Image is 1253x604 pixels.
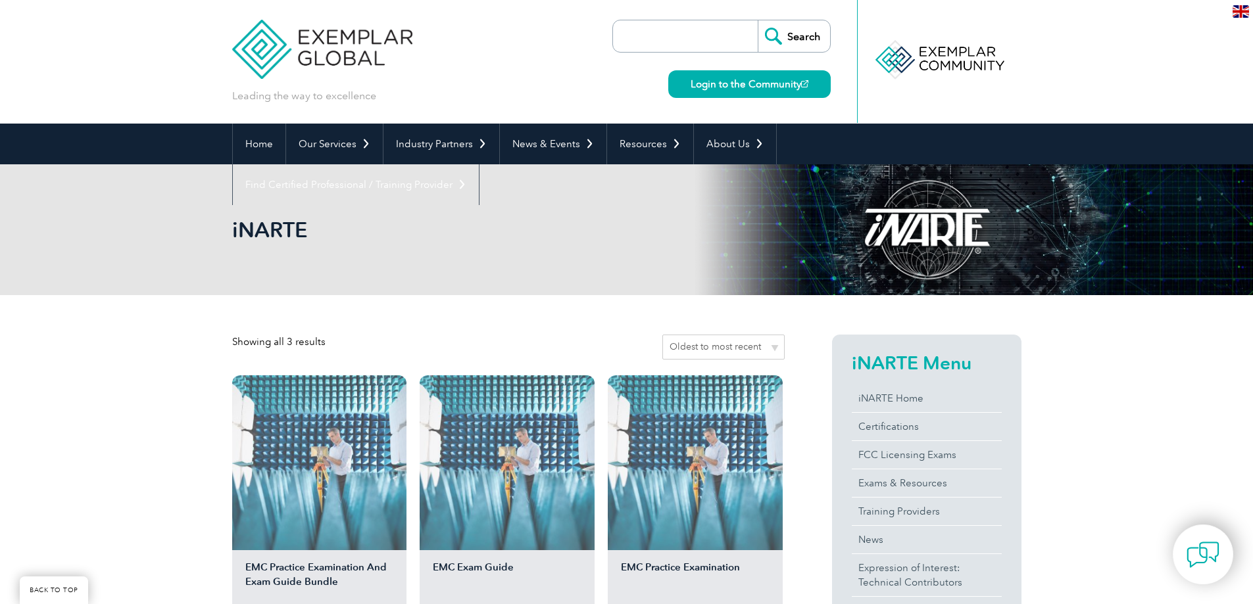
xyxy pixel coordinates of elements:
[694,124,776,164] a: About Us
[20,576,88,604] a: BACK TO TOP
[668,70,831,98] a: Login to the Community
[852,469,1002,497] a: Exams & Resources
[662,335,785,360] select: Shop order
[801,80,808,87] img: open_square.png
[233,164,479,205] a: Find Certified Professional / Training Provider
[852,413,1002,440] a: Certifications
[232,375,407,550] img: EMC Practice Examination And Exam Guide Bundle
[232,217,737,243] h1: iNARTE
[608,375,783,550] img: EMC Practice Examination
[383,124,499,164] a: Industry Partners
[420,375,595,550] img: EMC Exam Guide
[233,124,285,164] a: Home
[852,384,1002,412] a: iNARTE Home
[500,124,606,164] a: News & Events
[1187,538,1219,571] img: contact-chat.png
[852,498,1002,525] a: Training Providers
[1233,5,1249,18] img: en
[607,124,693,164] a: Resources
[232,89,376,103] p: Leading the way to excellence
[758,20,830,52] input: Search
[852,554,1002,596] a: Expression of Interest:Technical Contributors
[852,441,1002,469] a: FCC Licensing Exams
[232,335,326,349] p: Showing all 3 results
[852,526,1002,553] a: News
[852,352,1002,373] h2: iNARTE Menu
[286,124,383,164] a: Our Services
